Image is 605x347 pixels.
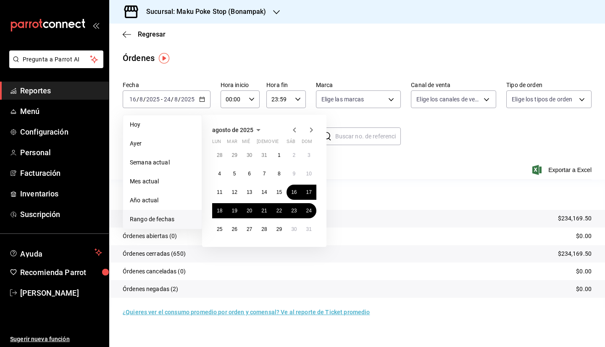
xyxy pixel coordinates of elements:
abbr: 6 de agosto de 2025 [248,171,251,177]
span: Año actual [130,196,195,205]
abbr: 18 de agosto de 2025 [217,208,222,214]
abbr: 15 de agosto de 2025 [276,189,282,195]
button: 9 de agosto de 2025 [287,166,301,181]
abbr: 25 de agosto de 2025 [217,226,222,232]
button: 3 de agosto de 2025 [302,148,316,163]
abbr: 24 de agosto de 2025 [306,208,312,214]
span: Configuración [20,126,102,138]
button: 1 de agosto de 2025 [272,148,287,163]
button: 29 de julio de 2025 [227,148,242,163]
abbr: 23 de agosto de 2025 [291,208,297,214]
button: agosto de 2025 [212,125,263,135]
button: 26 de agosto de 2025 [227,222,242,237]
abbr: sábado [287,139,295,148]
button: open_drawer_menu [92,22,99,29]
span: / [178,96,181,103]
span: Ayer [130,139,195,148]
abbr: 30 de agosto de 2025 [291,226,297,232]
button: 30 de julio de 2025 [242,148,257,163]
p: $0.00 [576,285,592,294]
abbr: 19 de agosto de 2025 [231,208,237,214]
abbr: martes [227,139,237,148]
button: Regresar [123,30,166,38]
label: Fecha [123,82,210,88]
input: ---- [181,96,195,103]
abbr: 4 de agosto de 2025 [218,171,221,177]
span: Regresar [138,30,166,38]
label: Tipo de orden [506,82,592,88]
input: -- [163,96,171,103]
abbr: 28 de agosto de 2025 [261,226,267,232]
abbr: 13 de agosto de 2025 [247,189,252,195]
span: Semana actual [130,158,195,167]
input: -- [139,96,143,103]
span: Elige los canales de venta [416,95,481,103]
abbr: 26 de agosto de 2025 [231,226,237,232]
button: 10 de agosto de 2025 [302,166,316,181]
p: $234,169.50 [558,249,592,258]
span: Recomienda Parrot [20,267,102,278]
abbr: 14 de agosto de 2025 [261,189,267,195]
abbr: 12 de agosto de 2025 [231,189,237,195]
button: 24 de agosto de 2025 [302,203,316,218]
button: 5 de agosto de 2025 [227,166,242,181]
span: Suscripción [20,209,102,220]
label: Canal de venta [411,82,496,88]
abbr: 29 de agosto de 2025 [276,226,282,232]
span: Hoy [130,120,195,129]
abbr: lunes [212,139,221,148]
button: 19 de agosto de 2025 [227,203,242,218]
button: 14 de agosto de 2025 [257,185,271,200]
label: Hora inicio [221,82,260,88]
button: 4 de agosto de 2025 [212,166,227,181]
button: 13 de agosto de 2025 [242,185,257,200]
abbr: 1 de agosto de 2025 [278,152,281,158]
button: Exportar a Excel [534,165,592,175]
span: Sugerir nueva función [10,335,102,344]
button: 16 de agosto de 2025 [287,185,301,200]
p: Órdenes canceladas (0) [123,267,186,276]
span: - [161,96,163,103]
button: Pregunta a Parrot AI [9,50,103,68]
input: Buscar no. de referencia [335,128,401,145]
button: 27 de agosto de 2025 [242,222,257,237]
button: 17 de agosto de 2025 [302,185,316,200]
span: Pregunta a Parrot AI [23,55,90,64]
abbr: 9 de agosto de 2025 [292,171,295,177]
abbr: 21 de agosto de 2025 [261,208,267,214]
a: Pregunta a Parrot AI [6,61,103,70]
button: 6 de agosto de 2025 [242,166,257,181]
input: ---- [146,96,160,103]
abbr: 11 de agosto de 2025 [217,189,222,195]
p: Órdenes cerradas (650) [123,249,186,258]
button: 2 de agosto de 2025 [287,148,301,163]
p: $0.00 [576,232,592,241]
abbr: 29 de julio de 2025 [231,152,237,158]
button: 31 de agosto de 2025 [302,222,316,237]
button: 21 de agosto de 2025 [257,203,271,218]
label: Marca [316,82,401,88]
p: $0.00 [576,267,592,276]
abbr: 7 de agosto de 2025 [263,171,266,177]
p: Resumen [123,190,592,200]
span: Reportes [20,85,102,96]
abbr: 31 de agosto de 2025 [306,226,312,232]
button: 23 de agosto de 2025 [287,203,301,218]
img: Tooltip marker [159,53,169,64]
a: ¿Quieres ver el consumo promedio por orden y comensal? Ve al reporte de Ticket promedio [123,309,370,315]
button: 20 de agosto de 2025 [242,203,257,218]
button: 29 de agosto de 2025 [272,222,287,237]
button: 28 de julio de 2025 [212,148,227,163]
h3: Sucursal: Maku Poke Stop (Bonampak) [139,7,266,17]
button: 30 de agosto de 2025 [287,222,301,237]
p: Órdenes negadas (2) [123,285,179,294]
abbr: miércoles [242,139,250,148]
abbr: 2 de agosto de 2025 [292,152,295,158]
abbr: 30 de julio de 2025 [247,152,252,158]
abbr: domingo [302,139,312,148]
button: 11 de agosto de 2025 [212,185,227,200]
span: Rango de fechas [130,215,195,224]
button: 8 de agosto de 2025 [272,166,287,181]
